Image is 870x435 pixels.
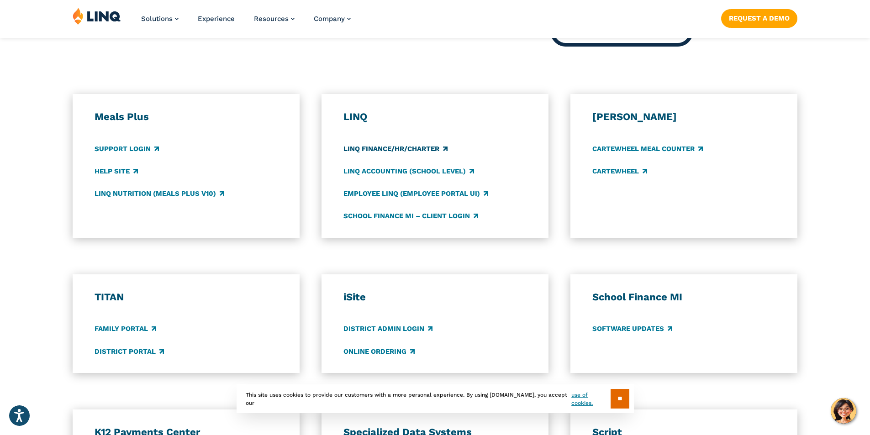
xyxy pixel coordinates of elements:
h3: TITAN [95,291,278,304]
span: Solutions [141,15,173,23]
h3: [PERSON_NAME] [592,110,776,123]
a: Family Portal [95,324,156,334]
h3: iSite [343,291,527,304]
a: Experience [198,15,235,23]
a: use of cookies. [571,391,610,407]
button: Hello, have a question? Let’s chat. [831,398,856,424]
a: CARTEWHEEL [592,166,647,176]
h3: School Finance MI [592,291,776,304]
a: Online Ordering [343,346,415,356]
a: Software Updates [592,324,672,334]
a: LINQ Accounting (school level) [343,166,474,176]
span: Resources [254,15,289,23]
a: District Admin Login [343,324,432,334]
a: Request a Demo [721,9,797,27]
a: LINQ Nutrition (Meals Plus v10) [95,189,224,199]
nav: Primary Navigation [141,7,351,37]
nav: Button Navigation [721,7,797,27]
a: LINQ Finance/HR/Charter [343,144,448,154]
h3: LINQ [343,110,527,123]
a: CARTEWHEEL Meal Counter [592,144,703,154]
a: Solutions [141,15,179,23]
div: This site uses cookies to provide our customers with a more personal experience. By using [DOMAIN... [237,384,634,413]
a: Help Site [95,166,138,176]
a: Resources [254,15,295,23]
h3: Meals Plus [95,110,278,123]
a: Company [314,15,351,23]
a: Support Login [95,144,159,154]
a: Employee LINQ (Employee Portal UI) [343,189,488,199]
a: School Finance MI – Client Login [343,211,478,221]
a: District Portal [95,346,164,356]
span: Company [314,15,345,23]
img: LINQ | K‑12 Software [73,7,121,25]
